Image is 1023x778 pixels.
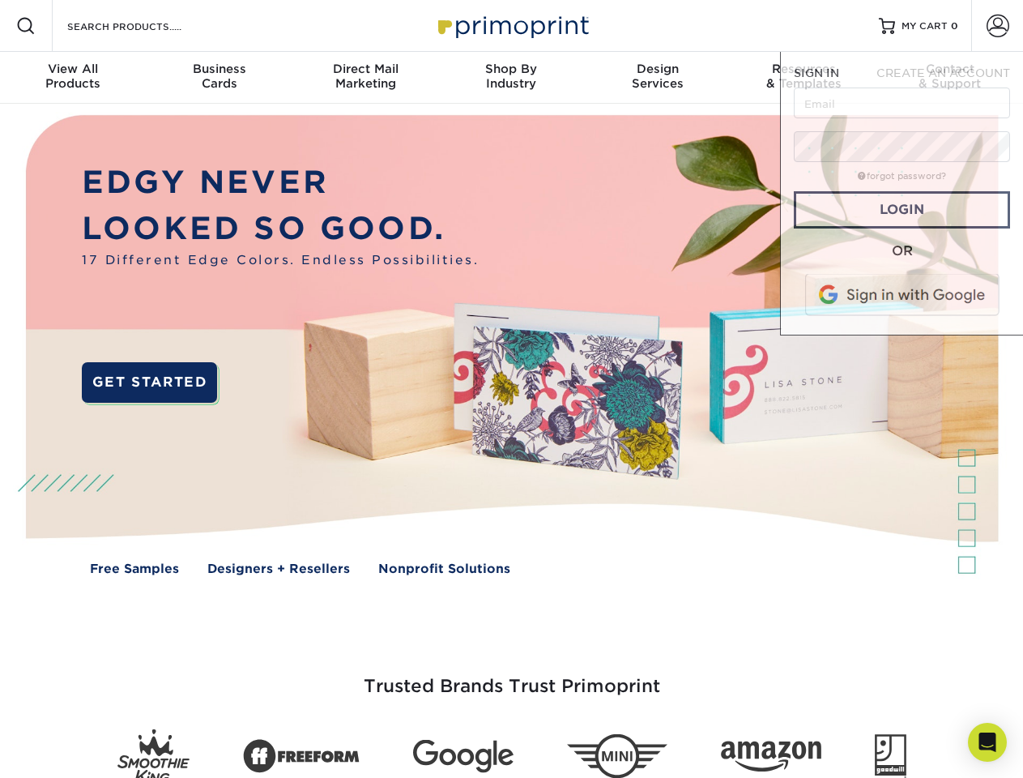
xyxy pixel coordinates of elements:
div: Services [585,62,731,91]
a: Direct MailMarketing [292,52,438,104]
div: Industry [438,62,584,91]
img: Google [413,740,514,773]
a: Designers + Resellers [207,560,350,579]
input: Email [794,88,1010,118]
a: GET STARTED [82,362,217,403]
img: Primoprint [431,8,593,43]
span: Business [146,62,292,76]
div: & Templates [731,62,876,91]
a: Shop ByIndustry [438,52,584,104]
span: SIGN IN [794,66,839,79]
p: EDGY NEVER [82,160,479,206]
span: Shop By [438,62,584,76]
span: Resources [731,62,876,76]
a: BusinessCards [146,52,292,104]
span: Direct Mail [292,62,438,76]
a: Nonprofit Solutions [378,560,510,579]
span: 17 Different Edge Colors. Endless Possibilities. [82,251,479,270]
img: Amazon [721,742,821,772]
a: forgot password? [858,171,946,182]
span: MY CART [902,19,948,33]
span: 0 [951,20,958,32]
div: OR [794,242,1010,261]
span: CREATE AN ACCOUNT [876,66,1010,79]
h3: Trusted Brands Trust Primoprint [38,637,986,716]
div: Cards [146,62,292,91]
div: Marketing [292,62,438,91]
a: Free Samples [90,560,179,579]
a: Resources& Templates [731,52,876,104]
div: Open Intercom Messenger [968,723,1007,762]
a: Login [794,191,1010,229]
input: SEARCH PRODUCTS..... [66,16,224,36]
img: Goodwill [875,734,906,778]
span: Design [585,62,731,76]
a: DesignServices [585,52,731,104]
p: LOOKED SO GOOD. [82,206,479,252]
